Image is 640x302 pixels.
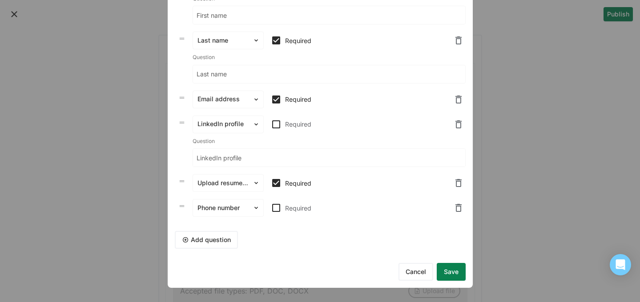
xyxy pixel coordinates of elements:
div: Required [285,204,451,212]
button: Save [437,263,466,281]
input: Have you worked in retail before? [193,65,465,83]
label: Question [193,54,215,60]
div: Required [285,95,451,103]
button: Add question [175,231,238,249]
div: Open Intercom Messenger [610,254,631,275]
input: Have you worked in retail before? [193,149,465,167]
input: Have you worked in retail before? [193,6,465,24]
div: Required [285,37,451,44]
button: Cancel [398,263,433,281]
div: Required [285,120,451,128]
label: Question [193,138,215,144]
div: Required [285,179,451,187]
